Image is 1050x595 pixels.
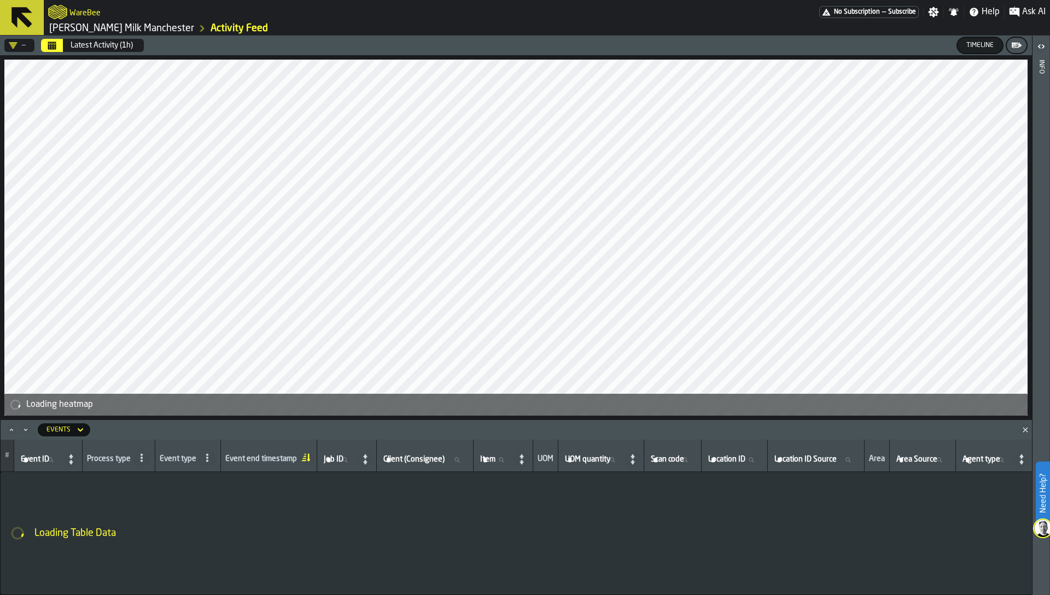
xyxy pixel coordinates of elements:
button: button-Timeline [958,38,1002,53]
span: label [896,455,937,464]
div: alert-Loading heatmap [4,394,1028,416]
input: label [322,453,357,467]
span: Ask AI [1022,5,1046,19]
span: label [324,455,343,464]
input: label [478,453,513,467]
span: # [5,452,9,459]
span: No Subscription [834,8,880,16]
label: button-toggle-Help [964,5,1004,19]
label: button-toggle-Open [1034,38,1049,57]
div: Loading heatmap [26,398,1023,411]
input: label [960,453,1013,467]
span: label [962,455,1000,464]
div: UOM [538,454,553,465]
div: Process type [87,454,131,465]
div: Area [869,454,885,465]
input: label [706,453,763,467]
button: Maximize [5,424,18,435]
div: Info [1037,57,1045,592]
span: label [383,455,445,464]
div: DropdownMenuValue- [4,39,34,52]
div: Timeline [962,42,998,49]
span: Help [982,5,1000,19]
input: label [772,453,860,467]
header: Info [1032,36,1049,595]
input: label [19,453,62,467]
a: link-to-/wh/i/b09612b5-e9f1-4a3a-b0a4-784729d61419 [49,22,194,34]
a: logo-header [48,2,67,22]
nav: Breadcrumb [48,22,547,35]
span: label [708,455,745,464]
input: label [381,453,469,467]
div: Menu Subscription [819,6,919,18]
h2: Sub Title [69,7,101,17]
label: Need Help? [1037,463,1049,524]
div: Latest Activity (1h) [71,41,133,50]
div: DropdownMenuValue-activity-feed [38,423,90,436]
input: label [563,453,624,467]
label: button-toggle-Ask AI [1005,5,1050,19]
div: DropdownMenuValue- [9,41,26,50]
a: link-to-/wh/i/b09612b5-e9f1-4a3a-b0a4-784729d61419/feed/0549eee4-c428-441c-8388-bb36cec72d2b [211,22,268,34]
div: Event type [160,454,196,465]
button: Select date range [64,34,139,56]
span: — [882,8,886,16]
button: button- [1007,38,1026,53]
span: label [21,455,49,464]
button: Close [1019,424,1032,435]
label: button-toggle-Settings [924,7,943,17]
span: label [774,455,837,464]
span: label [651,455,684,464]
input: label [649,453,697,467]
span: label [480,455,495,464]
span: Subscribe [888,8,916,16]
span: label [565,455,610,464]
button: Select date range Select date range [41,39,63,52]
input: label [894,453,951,467]
div: Event end timestamp [225,454,297,465]
a: link-to-/wh/i/b09612b5-e9f1-4a3a-b0a4-784729d61419/pricing/ [819,6,919,18]
div: DropdownMenuValue-activity-feed [46,426,71,434]
button: Minimize [19,424,32,435]
label: button-toggle-Notifications [944,7,964,17]
div: Select date range [41,39,144,52]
